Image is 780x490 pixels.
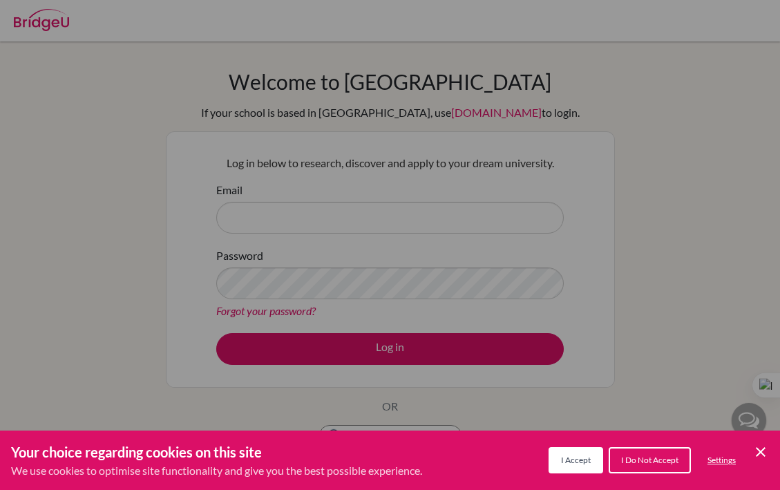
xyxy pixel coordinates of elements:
[609,447,691,473] button: I Do Not Accept
[561,455,591,465] span: I Accept
[11,442,422,462] h3: Your choice regarding cookies on this site
[696,449,747,472] button: Settings
[11,462,422,479] p: We use cookies to optimise site functionality and give you the best possible experience.
[752,444,769,460] button: Save and close
[707,455,736,465] span: Settings
[621,455,678,465] span: I Do Not Accept
[549,447,603,473] button: I Accept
